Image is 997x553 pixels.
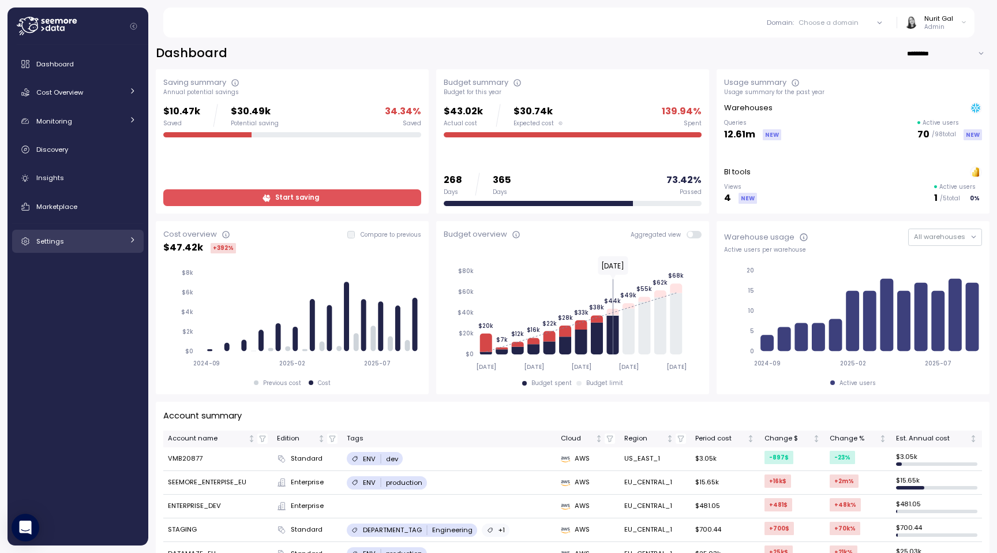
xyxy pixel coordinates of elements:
[444,229,507,240] div: Budget overview
[291,525,323,535] span: Standard
[825,431,892,447] th: Change %Not sorted
[691,518,759,542] td: $700.44
[748,307,754,315] tspan: 10
[291,501,324,511] span: Enterprise
[830,474,859,488] div: +2m %
[476,363,496,371] tspan: [DATE]
[459,330,474,337] tspan: $20k
[724,119,781,127] p: Queries
[754,360,781,367] tspan: 2024-09
[36,59,74,69] span: Dashboard
[458,267,474,275] tspan: $80k
[444,88,702,96] div: Budget for this year
[523,363,544,371] tspan: [DATE]
[879,435,887,443] div: Not sorted
[231,119,279,128] div: Potential saving
[211,243,236,253] div: +392 %
[561,454,615,464] div: AWS
[163,495,272,518] td: ENTERPRISE_DEV
[318,379,331,387] div: Cost
[830,451,855,464] div: -23 %
[12,53,144,76] a: Dashboard
[668,272,684,279] tspan: $68k
[840,360,866,367] tspan: 2025-02
[272,431,342,447] th: EditionNot sorted
[182,269,193,276] tspan: $8k
[444,119,483,128] div: Actual cost
[458,309,474,316] tspan: $40k
[914,232,965,241] span: All warehouses
[531,379,572,387] div: Budget spent
[908,229,982,245] button: All warehouses
[514,119,554,128] span: Expected cost
[763,129,781,140] div: NEW
[812,435,820,443] div: Not sorted
[385,104,421,119] p: 34.34 %
[542,319,556,327] tspan: $22k
[830,522,860,535] div: +70k %
[263,379,301,387] div: Previous cost
[12,81,144,104] a: Cost Overview
[586,379,623,387] div: Budget limit
[163,189,421,206] a: Start saving
[624,434,664,444] div: Region
[940,195,960,203] p: / 5 total
[830,498,861,511] div: +48k %
[830,434,878,444] div: Change %
[231,104,279,119] p: $30.49k
[444,173,462,188] p: 268
[444,188,462,196] div: Days
[620,447,691,471] td: US_EAST_1
[724,127,755,143] p: 12.61m
[932,130,956,139] p: / 98 total
[891,518,982,542] td: $ 700.44
[925,360,952,367] tspan: 2025-07
[666,435,674,443] div: Not sorted
[724,183,757,191] p: Views
[36,202,77,211] span: Marketplace
[764,434,811,444] div: Change $
[561,434,594,444] div: Cloud
[724,246,982,254] div: Active users per warehouse
[363,454,376,464] p: ENV
[493,173,511,188] p: 365
[432,525,473,535] p: Engineering
[36,88,83,97] span: Cost Overview
[964,129,982,140] div: NEW
[527,326,540,334] tspan: $16k
[691,447,759,471] td: $3.05k
[939,183,976,191] p: Active users
[589,304,604,311] tspan: $38k
[163,88,421,96] div: Annual potential savings
[764,522,794,535] div: +700 $
[12,514,39,541] div: Open Intercom Messenger
[556,431,620,447] th: CloudNot sorted
[181,308,193,316] tspan: $4k
[620,431,691,447] th: RegionNot sorted
[764,498,792,511] div: +481 $
[493,188,511,196] div: Days
[561,525,615,535] div: AWS
[36,117,72,126] span: Monitoring
[653,279,668,286] tspan: $62k
[620,292,636,299] tspan: $49k
[595,435,603,443] div: Not sorted
[291,477,324,488] span: Enterprise
[363,478,376,487] p: ENV
[163,431,272,447] th: Account nameNot sorted
[458,288,474,296] tspan: $60k
[695,434,745,444] div: Period cost
[557,314,572,322] tspan: $28k
[748,287,754,294] tspan: 15
[163,240,203,256] p: $ 47.42k
[571,363,591,371] tspan: [DATE]
[317,435,325,443] div: Not sorted
[767,18,794,27] p: Domain :
[511,330,524,338] tspan: $12k
[163,518,272,542] td: STAGING
[620,471,691,495] td: EU_CENTRAL_1
[691,471,759,495] td: $15.65k
[163,104,200,119] p: $10.47k
[574,309,588,316] tspan: $33k
[193,360,220,367] tspan: 2024-09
